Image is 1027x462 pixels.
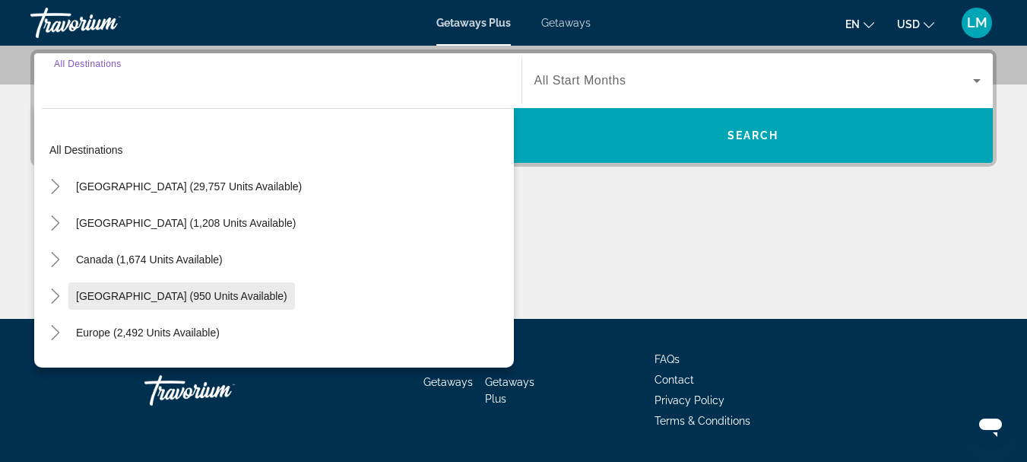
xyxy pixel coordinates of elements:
[76,180,302,193] span: [GEOGRAPHIC_DATA] (29,757 units available)
[966,401,1015,450] iframe: Button to launch messaging window
[897,18,920,30] span: USD
[42,356,68,383] button: Toggle Australia (214 units available)
[76,217,296,229] span: [GEOGRAPHIC_DATA] (1,208 units available)
[845,13,874,35] button: Change language
[34,53,993,163] div: Search widget
[727,129,779,142] span: Search
[42,174,68,200] button: Toggle United States (29,757 units available)
[68,282,295,310] button: [GEOGRAPHIC_DATA] (950 units available)
[42,210,68,237] button: Toggle Mexico (1,208 units available)
[897,13,934,35] button: Change currency
[423,376,473,388] a: Getaways
[76,253,223,266] span: Canada (1,674 units available)
[42,283,68,310] button: Toggle Caribbean & Atlantic Islands (950 units available)
[845,18,860,30] span: en
[76,327,220,339] span: Europe (2,492 units available)
[68,246,230,273] button: Canada (1,674 units available)
[76,290,287,302] span: [GEOGRAPHIC_DATA] (950 units available)
[30,3,182,43] a: Travorium
[541,17,591,29] a: Getaways
[68,355,295,383] button: [GEOGRAPHIC_DATA] (214 units available)
[49,144,123,156] span: All destinations
[957,7,997,39] button: User Menu
[534,74,626,87] span: All Start Months
[485,376,534,405] a: Getaways Plus
[68,209,303,237] button: [GEOGRAPHIC_DATA] (1,208 units available)
[144,368,296,413] a: Travorium
[54,59,122,69] span: All Destinations
[68,173,309,200] button: [GEOGRAPHIC_DATA] (29,757 units available)
[967,15,987,30] span: LM
[42,247,68,273] button: Toggle Canada (1,674 units available)
[68,319,227,346] button: Europe (2,492 units available)
[655,394,724,406] a: Privacy Policy
[42,320,68,346] button: Toggle Europe (2,492 units available)
[436,17,511,29] a: Getaways Plus
[514,108,994,163] button: Search
[655,374,694,386] a: Contact
[42,136,514,164] button: All destinations
[655,353,680,365] a: FAQs
[655,415,750,427] a: Terms & Conditions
